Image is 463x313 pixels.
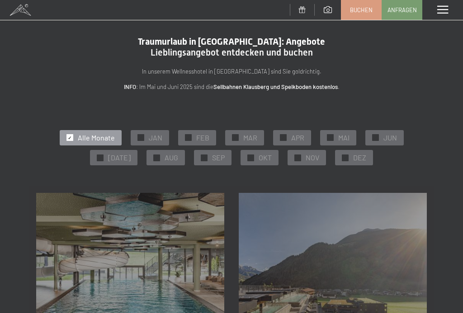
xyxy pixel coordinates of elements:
span: MAR [243,133,257,143]
a: Buchen [341,0,381,19]
span: NOV [306,153,319,163]
span: ✓ [68,135,71,141]
a: Anfragen [382,0,422,19]
span: ✓ [186,135,190,141]
span: ✓ [249,154,253,161]
span: MAI [338,133,350,143]
strong: Seilbahnen Klausberg und Speikboden kostenlos [213,83,338,90]
p: : Im Mai und Juni 2025 sind die . [36,82,427,92]
span: JUN [383,133,397,143]
span: ✓ [139,135,142,141]
span: SEP [212,153,225,163]
span: AUG [165,153,178,163]
span: JAN [149,133,162,143]
span: Traumurlaub in [GEOGRAPHIC_DATA]: Angebote [138,36,325,47]
span: ✓ [281,135,285,141]
span: ✓ [203,154,206,161]
span: Anfragen [387,6,417,14]
strong: INFO [124,83,136,90]
span: ✓ [296,154,300,161]
span: ✓ [99,154,102,161]
span: DEZ [353,153,366,163]
span: OKT [259,153,272,163]
span: Lieblingsangebot entdecken und buchen [151,47,313,58]
span: APR [291,133,304,143]
span: FEB [196,133,209,143]
span: ✓ [155,154,159,161]
span: ✓ [328,135,332,141]
span: Buchen [350,6,373,14]
span: ✓ [373,135,377,141]
span: Alle Monate [78,133,115,143]
span: ✓ [344,154,347,161]
span: ✓ [233,135,237,141]
span: [DATE] [108,153,131,163]
p: In unserem Wellnesshotel in [GEOGRAPHIC_DATA] sind Sie goldrichtig. [36,67,427,76]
